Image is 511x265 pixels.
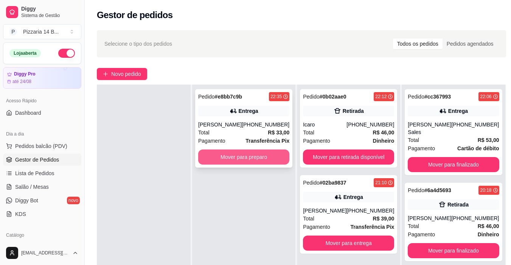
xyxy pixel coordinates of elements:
[346,121,394,128] div: [PHONE_NUMBER]
[320,94,346,100] strong: # 0b02aae0
[343,193,363,201] div: Entrega
[15,197,38,204] span: Diggy Bot
[111,70,141,78] span: Novo pedido
[14,71,36,77] article: Diggy Pro
[373,129,395,136] strong: R$ 46,00
[3,229,81,241] div: Catálogo
[3,3,81,21] a: DiggySistema de Gestão
[408,243,499,258] button: Mover para finalizado
[3,244,81,262] button: [EMAIL_ADDRESS][DOMAIN_NAME]
[303,121,346,128] div: Icaro
[103,71,108,77] span: plus
[15,210,26,218] span: KDS
[408,144,435,153] span: Pagamento
[408,94,424,100] span: Pedido
[268,129,289,136] strong: R$ 33,00
[3,194,81,206] a: Diggy Botnovo
[245,138,289,144] strong: Transferência Pix
[451,214,499,222] div: [PHONE_NUMBER]
[346,207,394,214] div: [PHONE_NUMBER]
[480,187,491,193] div: 20:18
[15,183,49,191] span: Salão / Mesas
[478,223,499,229] strong: R$ 46,00
[320,180,346,186] strong: # 02ba9837
[15,156,59,163] span: Gestor de Pedidos
[198,149,289,165] button: Mover para preparo
[408,136,419,144] span: Total
[478,137,499,143] strong: R$ 53,00
[239,107,258,115] div: Entrega
[393,39,443,49] div: Todos os pedidos
[408,121,451,136] div: [PERSON_NAME] Sales
[343,107,364,115] div: Retirada
[447,201,469,208] div: Retirada
[303,236,394,251] button: Mover para entrega
[9,49,41,57] div: Loja aberta
[15,142,67,150] span: Pedidos balcão (PDV)
[198,128,210,137] span: Total
[3,167,81,179] a: Lista de Pedidos
[3,140,81,152] button: Pedidos balcão (PDV)
[215,94,242,100] strong: # e8bb7c9b
[451,121,499,136] div: [PHONE_NUMBER]
[303,214,314,223] span: Total
[9,28,17,35] span: P
[480,94,491,100] div: 22:06
[373,216,395,222] strong: R$ 39,00
[3,24,81,39] button: Select a team
[104,40,172,48] span: Selecione o tipo dos pedidos
[270,94,282,100] div: 22:35
[408,214,451,222] div: [PERSON_NAME]
[198,137,225,145] span: Pagamento
[21,250,69,256] span: [EMAIL_ADDRESS][DOMAIN_NAME]
[303,207,346,214] div: [PERSON_NAME]
[58,49,75,58] button: Alterar Status
[15,169,54,177] span: Lista de Pedidos
[3,208,81,220] a: KDS
[12,79,31,85] article: até 24/08
[198,121,242,128] div: [PERSON_NAME]
[478,231,499,237] strong: Dinheiro
[448,107,468,115] div: Entrega
[424,94,451,100] strong: # cc367993
[3,95,81,107] div: Acesso Rápido
[21,12,78,18] span: Sistema de Gestão
[408,187,424,193] span: Pedido
[23,28,59,35] div: Pizzaria 14 B ...
[3,107,81,119] a: Dashboard
[21,6,78,12] span: Diggy
[408,157,499,172] button: Mover para finalizado
[350,224,394,230] strong: Transferência Pix
[375,180,387,186] div: 21:10
[303,149,394,165] button: Mover para retirada disponível
[3,154,81,166] a: Gestor de Pedidos
[3,128,81,140] div: Dia a dia
[303,94,320,100] span: Pedido
[457,145,499,151] strong: Cartão de débito
[408,230,435,239] span: Pagamento
[198,94,215,100] span: Pedido
[303,128,314,137] span: Total
[375,94,387,100] div: 22:12
[303,137,330,145] span: Pagamento
[15,109,41,117] span: Dashboard
[424,187,451,193] strong: # 6a4d5693
[443,39,498,49] div: Pedidos agendados
[408,222,419,230] span: Total
[3,181,81,193] a: Salão / Mesas
[242,121,289,128] div: [PHONE_NUMBER]
[3,67,81,89] a: Diggy Proaté 24/08
[303,223,330,231] span: Pagamento
[97,9,173,21] h2: Gestor de pedidos
[303,180,320,186] span: Pedido
[373,138,395,144] strong: Dinheiro
[97,68,147,80] button: Novo pedido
